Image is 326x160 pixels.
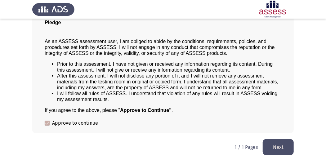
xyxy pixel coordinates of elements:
span: Pledge [45,20,61,25]
button: load next page [263,139,294,155]
span: Prior to this assessment, I have not given or received any information regarding its content. Dur... [57,61,273,73]
img: Assessment logo of ASSESS Employability - EBI [252,1,294,18]
img: Assess Talent Management logo [32,1,74,18]
span: Approve to continue [52,119,98,127]
span: If you agree to the above, please " . [45,108,173,113]
p: 1 / 1 Pages [234,144,258,150]
b: Approve to Continue" [120,108,172,113]
span: I will follow all rules of ASSESS. I understand that violation of any rules will result in ASSESS... [57,91,278,102]
span: After this assessment, I will not disclose any portion of it and I will not remove any assessment... [57,73,278,90]
span: As an ASSESS assessment user, I am obliged to abide by the conditions, requirements, policies, an... [45,39,275,56]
